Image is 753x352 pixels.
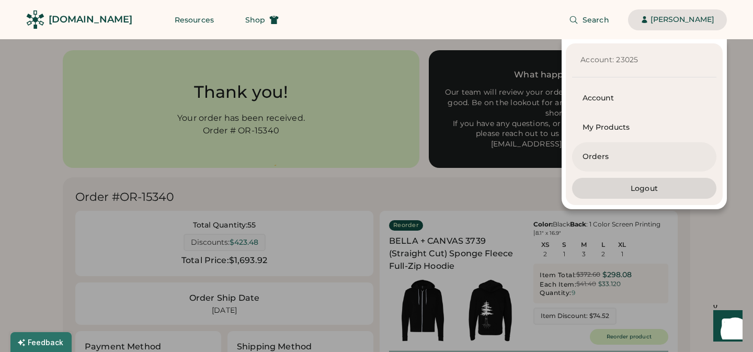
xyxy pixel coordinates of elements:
span: Shop [245,16,265,24]
button: Shop [233,9,291,30]
div: [PERSON_NAME] [651,15,714,25]
div: Orders [583,152,706,162]
button: Search [556,9,622,30]
img: Rendered Logo - Screens [26,10,44,29]
button: Logout [572,178,716,199]
div: Account [583,93,706,104]
div: My Products [583,122,706,133]
div: Account: 23025 [580,55,708,65]
span: Search [583,16,609,24]
button: Resources [162,9,226,30]
iframe: Front Chat [703,305,748,350]
div: [DOMAIN_NAME] [49,13,132,26]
